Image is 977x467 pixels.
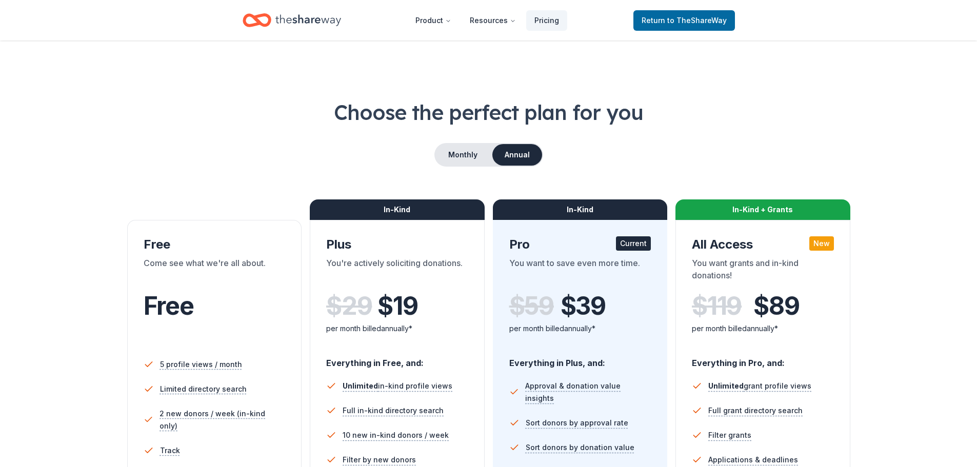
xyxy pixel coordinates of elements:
[343,381,378,390] span: Unlimited
[407,10,460,31] button: Product
[493,199,668,220] div: In-Kind
[326,322,468,335] div: per month billed annually*
[377,292,417,320] span: $ 19
[692,348,834,370] div: Everything in Pro, and:
[160,383,247,395] span: Limited directory search
[809,236,834,251] div: New
[525,380,651,404] span: Approval & donation value insights
[160,358,242,371] span: 5 profile views / month
[144,257,286,286] div: Come see what we're all about.
[692,236,834,253] div: All Access
[462,10,524,31] button: Resources
[343,429,449,441] span: 10 new in-kind donors / week
[407,8,567,32] nav: Main
[675,199,850,220] div: In-Kind + Grants
[708,381,744,390] span: Unlimited
[708,429,751,441] span: Filter grants
[692,322,834,335] div: per month billed annually*
[509,322,651,335] div: per month billed annually*
[753,292,799,320] span: $ 89
[144,236,286,253] div: Free
[326,236,468,253] div: Plus
[343,381,452,390] span: in-kind profile views
[708,381,811,390] span: grant profile views
[41,98,936,127] h1: Choose the perfect plan for you
[343,454,416,466] span: Filter by new donors
[435,144,490,166] button: Monthly
[667,16,727,25] span: to TheShareWay
[526,441,634,454] span: Sort donors by donation value
[310,199,485,220] div: In-Kind
[492,144,542,166] button: Annual
[642,14,727,27] span: Return
[708,404,803,417] span: Full grant directory search
[159,408,285,432] span: 2 new donors / week (in-kind only)
[343,404,444,417] span: Full in-kind directory search
[708,454,798,466] span: Applications & deadlines
[526,417,628,429] span: Sort donors by approval rate
[509,348,651,370] div: Everything in Plus, and:
[243,8,341,32] a: Home
[616,236,651,251] div: Current
[692,257,834,286] div: You want grants and in-kind donations!
[326,348,468,370] div: Everything in Free, and:
[633,10,735,31] a: Returnto TheShareWay
[144,291,194,321] span: Free
[160,444,180,457] span: Track
[561,292,606,320] span: $ 39
[326,257,468,286] div: You're actively soliciting donations.
[526,10,567,31] a: Pricing
[509,236,651,253] div: Pro
[509,257,651,286] div: You want to save even more time.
